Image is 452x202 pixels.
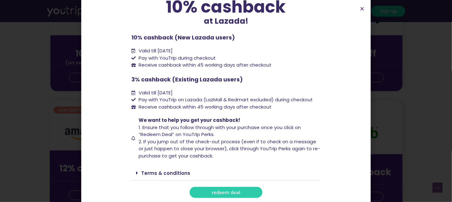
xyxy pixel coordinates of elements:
span: Receive cashback within 45 working days after checkout [137,104,272,111]
a: Terms & conditions [141,170,191,176]
a: Close [360,6,364,11]
span: 1. Ensure that you follow through with your purchase once you click on “Redeem Deal” on YouTrip P... [139,124,301,138]
span: 2. If you jump out of the check-out process (even if to check on a message or just happen to clos... [139,138,320,159]
p: 10% cashback (New Lazada users) [132,33,321,42]
span: Pay with YouTrip during checkout [137,55,216,62]
a: redeem deal [190,187,262,198]
span: Pay with YouTrip on Lazada (LazMall & Redmart excluded) during checkout [137,96,313,104]
span: Receive cashback within 45 working days after checkout [137,62,272,69]
div: Terms & conditions [132,166,321,181]
span: We want to help you get your cashback! [139,117,240,123]
span: Valid till [DATE] [137,89,173,97]
span: redeem deal [212,190,240,195]
span: Valid till [DATE] [137,47,173,55]
p: 3% cashback (Existing Lazada users) [132,75,321,84]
